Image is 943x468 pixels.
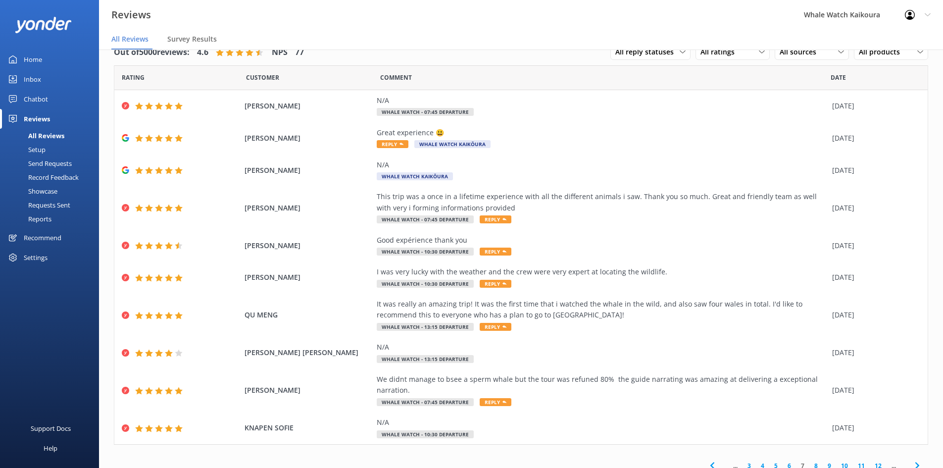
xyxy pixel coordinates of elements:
img: yonder-white-logo.png [15,17,72,33]
span: Date [831,73,846,82]
div: [DATE] [832,133,915,144]
div: N/A [377,417,827,428]
span: Survey Results [167,34,217,44]
span: Date [246,73,279,82]
div: Chatbot [24,89,48,109]
span: Reply [480,215,511,223]
span: All reply statuses [615,47,680,57]
span: Whale Watch - 10:30 departure [377,280,474,288]
span: [PERSON_NAME] [PERSON_NAME] [245,347,372,358]
a: Showcase [6,184,99,198]
span: [PERSON_NAME] [245,101,372,111]
span: Reply [480,280,511,288]
div: Home [24,50,42,69]
span: Whale Watch - 07:45 departure [377,108,474,116]
a: Requests Sent [6,198,99,212]
div: We didnt manage to bsee a sperm whale but the tour was refuned 80% the guide narrating was amazin... [377,374,827,396]
a: Send Requests [6,156,99,170]
span: Whale Watch - 10:30 departure [377,248,474,256]
div: Send Requests [6,156,72,170]
span: Whale Watch Kaikōura [414,140,491,148]
div: [DATE] [832,310,915,320]
div: Good expérience thank you [377,235,827,246]
h4: Out of 5000 reviews: [114,46,190,59]
div: N/A [377,159,827,170]
div: Requests Sent [6,198,70,212]
span: Whale Watch - 10:30 departure [377,430,474,438]
div: Inbox [24,69,41,89]
a: Setup [6,143,99,156]
div: Recommend [24,228,61,248]
a: Record Feedback [6,170,99,184]
span: KNAPEN SOFIE [245,422,372,433]
h4: 77 [295,46,304,59]
div: [DATE] [832,165,915,176]
div: Reviews [24,109,50,129]
span: Reply [377,140,408,148]
div: [DATE] [832,385,915,396]
span: Whale Watch - 13:15 departure [377,355,474,363]
h4: 4.6 [197,46,208,59]
div: [DATE] [832,347,915,358]
span: Date [122,73,145,82]
span: All products [859,47,906,57]
span: [PERSON_NAME] [245,133,372,144]
a: All Reviews [6,129,99,143]
span: Reply [480,248,511,256]
div: Help [44,438,57,458]
div: [DATE] [832,422,915,433]
span: Whale Watch - 07:45 departure [377,398,474,406]
span: Reply [480,398,511,406]
span: Whale Watch - 07:45 departure [377,215,474,223]
div: Showcase [6,184,57,198]
div: This trip was a once in a lifetime experience with all the different animals i saw. Thank you so ... [377,191,827,213]
div: Setup [6,143,46,156]
span: All Reviews [111,34,149,44]
div: Settings [24,248,48,267]
span: [PERSON_NAME] [245,203,372,213]
div: [DATE] [832,272,915,283]
span: Whale Watch - 13:15 departure [377,323,474,331]
span: [PERSON_NAME] [245,272,372,283]
div: [DATE] [832,101,915,111]
div: Great experience 😃 [377,127,827,138]
div: [DATE] [832,203,915,213]
div: It was really an amazing trip! It was the first time that i watched the whale in the wild, and al... [377,299,827,321]
a: Reports [6,212,99,226]
div: N/A [377,342,827,353]
span: [PERSON_NAME] [245,385,372,396]
h3: Reviews [111,7,151,23]
div: Support Docs [31,418,71,438]
span: All sources [780,47,822,57]
div: N/A [377,95,827,106]
div: All Reviews [6,129,64,143]
span: Reply [480,323,511,331]
h4: NPS [272,46,288,59]
span: Whale Watch Kaikōura [377,172,453,180]
span: [PERSON_NAME] [245,240,372,251]
span: All ratings [700,47,741,57]
span: QU MENG [245,310,372,320]
div: Reports [6,212,51,226]
div: Record Feedback [6,170,79,184]
div: [DATE] [832,240,915,251]
span: [PERSON_NAME] [245,165,372,176]
div: I was very lucky with the weather and the crew were very expert at locating the wildlife. [377,266,827,277]
span: Question [380,73,412,82]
